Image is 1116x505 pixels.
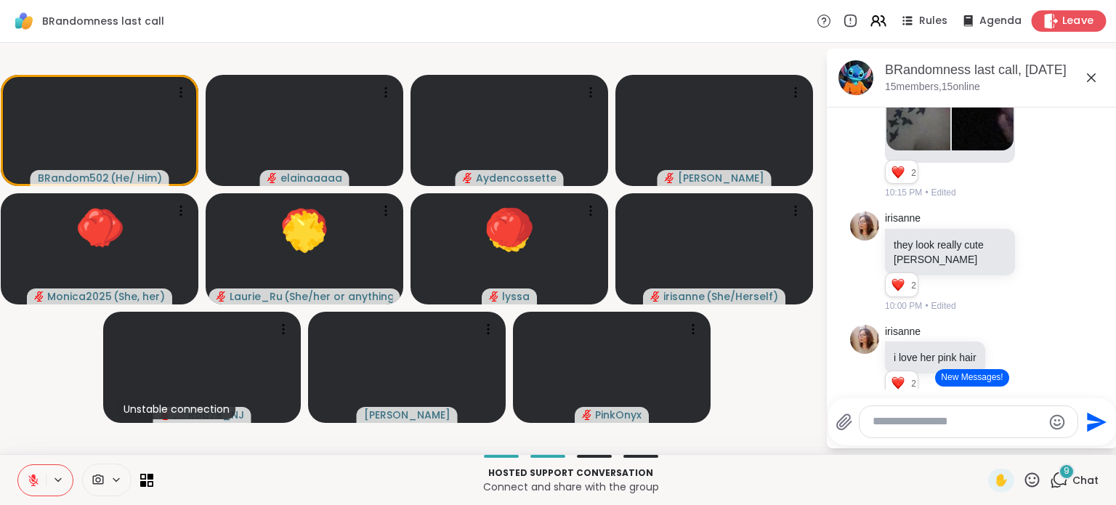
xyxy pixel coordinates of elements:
span: lyssa [502,289,530,304]
span: irisanne [663,289,705,304]
span: Chat [1072,473,1099,488]
span: BRandom502 [38,171,109,185]
span: Aydencossette [476,171,557,185]
span: audio-muted [463,173,473,183]
img: BRandomness last call, Oct 09 [838,60,873,95]
span: Monica2025 [47,289,112,304]
button: New Messages! [935,369,1008,387]
span: 2 [911,279,918,292]
span: ( He/ Him ) [110,171,162,185]
button: Reactions: love [890,279,905,291]
div: Unstable connection [118,399,235,419]
span: ( She/her or anything else ) [284,289,393,304]
span: 10:00 PM [885,299,922,312]
p: Connect and share with the group [162,480,979,494]
span: • [925,299,928,312]
span: • [925,186,928,199]
span: Edited [931,299,956,312]
button: ❤️ [463,184,555,276]
span: PinkOnyx [595,408,642,422]
span: Edited [931,186,956,199]
p: i love her pink hair [894,350,976,365]
button: Send [1078,405,1111,438]
span: audio-muted [34,291,44,302]
span: BRandomness last call [42,14,164,28]
div: BRandomness last call, [DATE] [885,61,1106,79]
span: Agenda [979,14,1022,28]
div: Reaction list [886,161,911,184]
button: ❤️ [469,190,549,270]
p: Hosted support conversation [162,466,979,480]
span: Laurie_Ru [230,289,283,304]
span: 2 [911,377,918,390]
button: Reactions: love [890,377,905,389]
div: Reaction list [886,371,911,395]
span: audio-muted [267,173,278,183]
span: ( She, her ) [113,289,165,304]
span: audio-muted [650,291,660,302]
span: ✋ [994,472,1008,489]
span: Leave [1062,14,1094,29]
span: audio-muted [665,173,675,183]
button: ❤️ [64,195,134,265]
textarea: Type your message [873,414,1042,429]
span: ( She/Herself ) [706,289,778,304]
button: Emoji picker [1048,413,1066,431]
span: 10:15 PM [885,186,922,199]
div: Reaction list [886,273,911,296]
span: audio-muted [582,410,592,420]
span: [PERSON_NAME] [678,171,764,185]
span: [PERSON_NAME] [364,408,450,422]
img: https://sharewell-space-live.sfo3.digitaloceanspaces.com/user-generated/be849bdb-4731-4649-82cd-d... [850,325,879,354]
button: 🌟 [263,189,345,271]
span: 9 [1064,465,1069,477]
a: irisanne [885,325,921,339]
span: audio-muted [217,291,227,302]
button: ❤️ [472,193,546,267]
a: irisanne [885,211,921,226]
span: audio-muted [489,291,499,302]
span: Rules [919,14,947,28]
p: 15 members, 15 online [885,80,980,94]
button: ❤️ [54,185,145,275]
img: ShareWell Logomark [12,9,36,33]
img: https://sharewell-space-live.sfo3.digitaloceanspaces.com/user-generated/be849bdb-4731-4649-82cd-d... [850,211,879,241]
span: elainaaaaa [280,171,342,185]
button: Reactions: love [890,166,905,178]
span: 2 [911,166,918,179]
p: they look really cute [PERSON_NAME] [894,238,1006,267]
